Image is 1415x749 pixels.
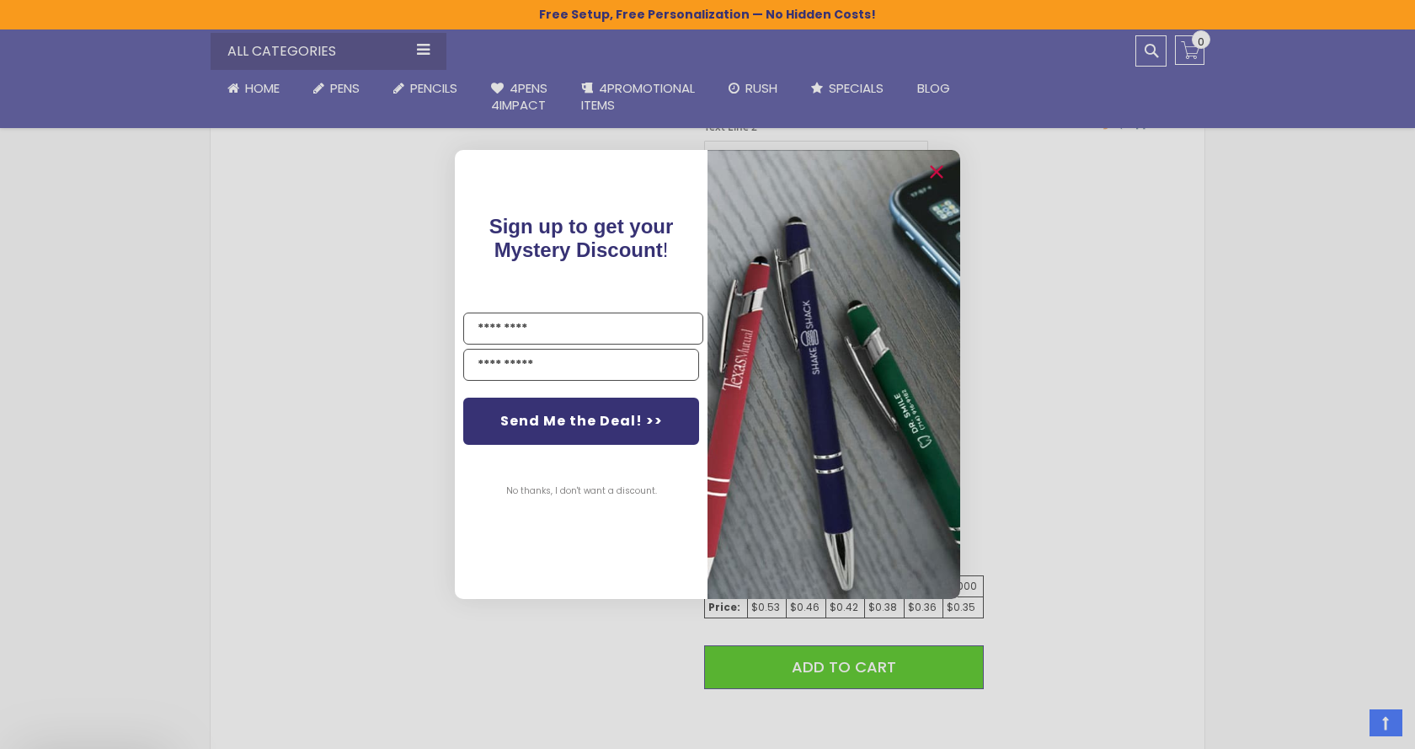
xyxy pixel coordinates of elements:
[923,158,950,185] button: Close dialog
[489,215,674,261] span: Sign up to get your Mystery Discount
[498,470,665,512] button: No thanks, I don't want a discount.
[463,398,699,445] button: Send Me the Deal! >>
[707,150,960,599] img: pop-up-image
[489,215,674,261] span: !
